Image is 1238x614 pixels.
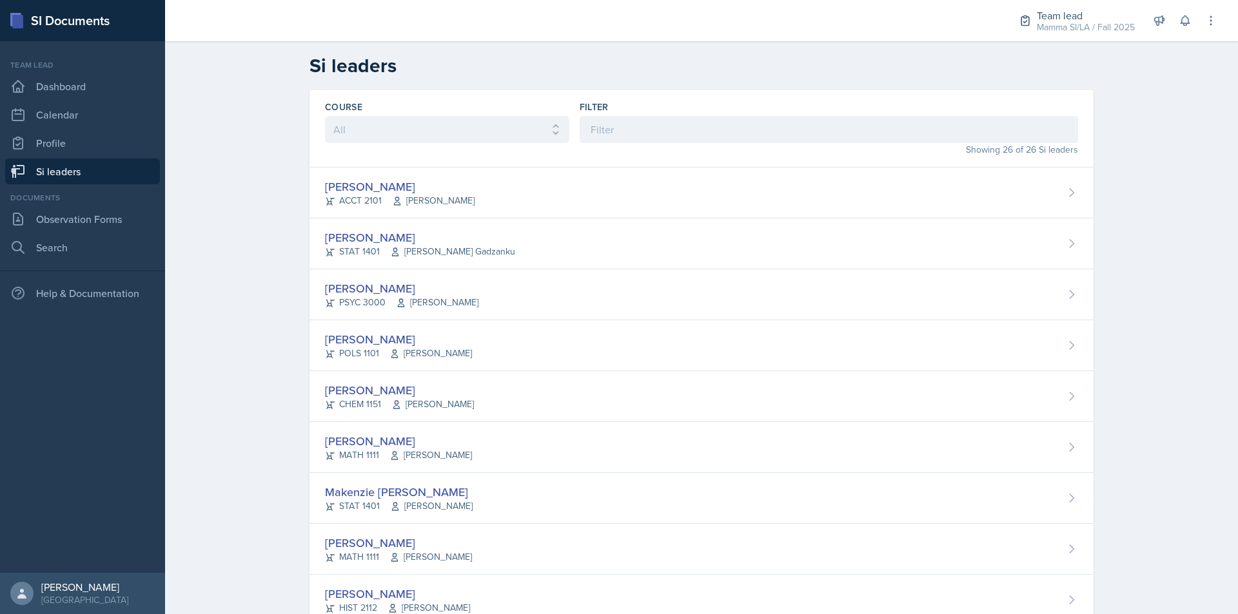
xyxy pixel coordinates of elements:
[309,269,1094,320] a: [PERSON_NAME] PSYC 3000[PERSON_NAME]
[309,54,1094,77] h2: Si leaders
[325,347,472,360] div: POLS 1101
[391,398,474,411] span: [PERSON_NAME]
[5,280,160,306] div: Help & Documentation
[5,130,160,156] a: Profile
[390,499,473,513] span: [PERSON_NAME]
[580,101,609,113] label: Filter
[5,192,160,204] div: Documents
[5,102,160,128] a: Calendar
[389,550,472,564] span: [PERSON_NAME]
[325,448,472,462] div: MATH 1111
[325,550,472,564] div: MATH 1111
[5,73,160,99] a: Dashboard
[325,296,478,309] div: PSYC 3000
[309,218,1094,269] a: [PERSON_NAME] STAT 1401[PERSON_NAME] Gadzanku
[309,473,1094,524] a: Makenzie [PERSON_NAME] STAT 1401[PERSON_NAME]
[309,524,1094,575] a: [PERSON_NAME] MATH 1111[PERSON_NAME]
[41,593,128,606] div: [GEOGRAPHIC_DATA]
[5,158,160,184] a: Si leaders
[325,101,362,113] label: Course
[309,168,1094,218] a: [PERSON_NAME] ACCT 2101[PERSON_NAME]
[41,580,128,593] div: [PERSON_NAME]
[580,143,1078,157] div: Showing 26 of 26 Si leaders
[5,235,160,260] a: Search
[390,245,515,258] span: [PERSON_NAME] Gadzanku
[5,59,160,71] div: Team lead
[389,448,472,462] span: [PERSON_NAME]
[1037,8,1135,23] div: Team lead
[325,534,472,552] div: [PERSON_NAME]
[325,245,515,258] div: STAT 1401
[580,116,1078,143] input: Filter
[5,206,160,232] a: Observation Forms
[325,381,474,399] div: [PERSON_NAME]
[325,499,473,513] div: STAT 1401
[325,280,478,297] div: [PERSON_NAME]
[309,422,1094,473] a: [PERSON_NAME] MATH 1111[PERSON_NAME]
[389,347,472,360] span: [PERSON_NAME]
[325,585,470,602] div: [PERSON_NAME]
[325,483,473,501] div: Makenzie [PERSON_NAME]
[396,296,478,309] span: [PERSON_NAME]
[325,432,472,450] div: [PERSON_NAME]
[1037,21,1135,34] div: Mamma SI/LA / Fall 2025
[325,331,472,348] div: [PERSON_NAME]
[325,194,475,207] div: ACCT 2101
[325,178,475,195] div: [PERSON_NAME]
[309,371,1094,422] a: [PERSON_NAME] CHEM 1151[PERSON_NAME]
[325,229,515,246] div: [PERSON_NAME]
[325,398,474,411] div: CHEM 1151
[309,320,1094,371] a: [PERSON_NAME] POLS 1101[PERSON_NAME]
[392,194,475,207] span: [PERSON_NAME]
